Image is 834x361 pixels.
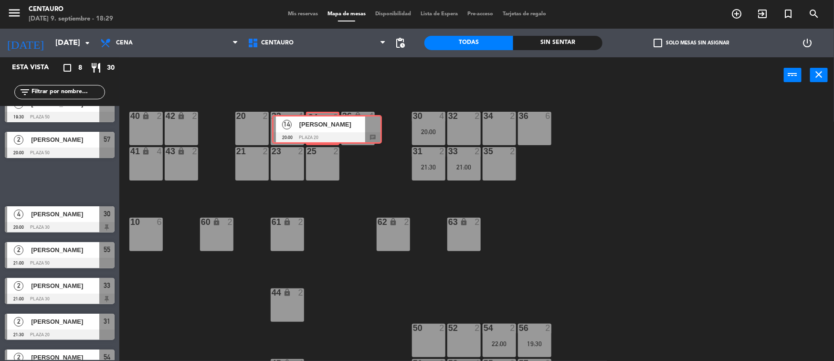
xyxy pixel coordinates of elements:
[475,324,481,332] div: 2
[5,62,69,74] div: Esta vista
[261,40,294,46] span: Centauro
[483,340,516,347] div: 22:00
[116,40,133,46] span: Cena
[342,112,343,120] div: 26
[201,218,201,226] div: 60
[440,112,445,120] div: 4
[19,86,31,98] i: filter_list
[90,62,102,74] i: restaurant
[460,218,468,226] i: lock
[7,6,21,20] i: menu
[475,112,481,120] div: 2
[142,112,150,120] i: lock
[731,8,742,20] i: add_circle_outline
[283,218,291,226] i: lock
[78,63,82,74] span: 8
[784,68,802,82] button: power_input
[448,324,449,332] div: 52
[29,5,113,14] div: Centauro
[31,317,99,327] span: [PERSON_NAME]
[654,39,662,47] span: check_box_outline_blank
[14,135,23,145] span: 2
[228,218,233,226] div: 2
[782,8,794,20] i: turned_in_not
[31,135,99,145] span: [PERSON_NAME]
[354,112,362,120] i: lock
[448,112,449,120] div: 32
[130,112,131,120] div: 40
[546,324,551,332] div: 2
[142,147,150,155] i: lock
[369,112,375,120] div: 4
[31,245,99,255] span: [PERSON_NAME]
[14,245,23,255] span: 2
[62,62,73,74] i: crop_square
[370,11,416,17] span: Disponibilidad
[802,37,813,49] i: power_settings_new
[518,340,551,347] div: 19:30
[263,112,269,120] div: 2
[440,324,445,332] div: 2
[31,209,99,219] span: [PERSON_NAME]
[510,112,516,120] div: 2
[104,208,110,220] span: 30
[510,147,516,156] div: 2
[323,11,370,17] span: Mapa de mesas
[283,288,291,297] i: lock
[519,112,519,120] div: 36
[416,11,463,17] span: Lista de Espera
[333,113,338,122] div: 6
[440,147,445,156] div: 2
[412,128,445,135] div: 20:00
[130,147,131,156] div: 41
[7,6,21,23] button: menu
[298,288,304,297] div: 2
[463,11,498,17] span: Pre-acceso
[424,36,514,50] div: Todas
[263,147,269,156] div: 2
[14,317,23,327] span: 2
[177,147,185,155] i: lock
[413,147,413,156] div: 31
[157,147,163,156] div: 4
[334,147,339,156] div: 2
[813,69,825,80] i: close
[236,147,237,156] div: 21
[157,218,163,226] div: 6
[475,218,481,226] div: 2
[130,218,131,226] div: 10
[236,112,237,120] div: 20
[757,8,768,20] i: exit_to_app
[298,147,304,156] div: 2
[413,324,413,332] div: 50
[546,112,551,120] div: 6
[307,147,307,156] div: 25
[29,14,113,24] div: [DATE] 9. septiembre - 18:29
[448,147,449,156] div: 33
[808,8,820,20] i: search
[14,210,23,219] span: 4
[212,218,221,226] i: lock
[404,218,410,226] div: 2
[107,63,115,74] span: 30
[654,39,729,47] label: Solo mesas sin asignar
[448,218,449,226] div: 63
[413,112,413,120] div: 30
[104,244,110,255] span: 55
[177,112,185,120] i: lock
[192,112,198,120] div: 2
[14,99,23,109] span: 2
[412,164,445,170] div: 21:30
[31,281,99,291] span: [PERSON_NAME]
[31,87,105,97] input: Filtrar por nombre...
[298,112,304,120] div: 4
